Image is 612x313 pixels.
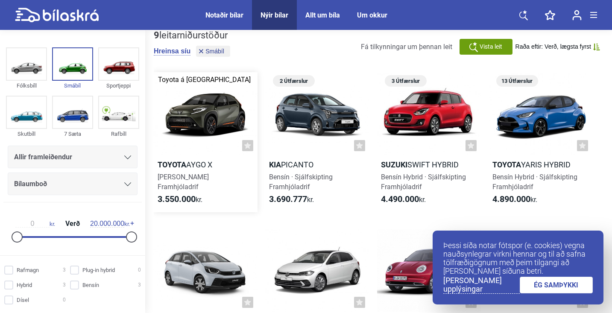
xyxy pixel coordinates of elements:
[492,194,530,204] b: 4.890.000
[82,281,99,290] span: Bensín
[443,276,520,294] a: [PERSON_NAME] upplýsingar
[381,160,407,169] b: Suzuki
[305,11,340,19] a: Allt um bíla
[138,281,141,290] span: 3
[205,11,243,19] a: Notaðir bílar
[377,72,481,212] a: 3 ÚtfærslurSuzukiSwift HybridBensín Hybrid · SjálfskiptingFramhjóladrif4.490.000kr.
[63,266,66,275] span: 3
[158,76,251,83] div: Toyota á [GEOGRAPHIC_DATA]
[196,46,230,57] button: Smábíl
[158,194,196,204] b: 3.550.000
[14,178,47,190] span: Bílaumboð
[277,75,310,87] span: 2 Útfærslur
[154,160,258,170] h2: Aygo X
[443,241,593,275] p: Þessi síða notar fótspor (e. cookies) vegna nauðsynlegrar virkni hennar og til að safna tölfræðig...
[17,281,32,290] span: Hybrid
[6,129,47,139] div: Skutbíll
[389,75,422,87] span: 3 Útfærslur
[138,266,141,275] span: 0
[515,43,600,50] button: Raða eftir: Verð, lægsta fyrst
[158,160,186,169] b: Toyota
[261,11,288,19] a: Nýir bílar
[154,47,190,56] button: Hreinsa síu
[205,48,224,54] span: Smábíl
[154,72,258,212] a: Toyota á [GEOGRAPHIC_DATA]ToyotaAygo X[PERSON_NAME]Framhjóladrif3.550.000kr.
[98,81,139,91] div: Sportjeppi
[154,30,232,41] div: leitarniðurstöður
[63,220,82,227] span: Verð
[492,194,537,205] span: kr.
[492,160,521,169] b: Toyota
[52,129,93,139] div: 7 Sæta
[381,173,466,191] span: Bensín Hybrid · Sjálfskipting Framhjóladrif
[501,75,534,87] span: 13 Útfærslur
[489,72,592,212] a: 13 ÚtfærslurToyotaYaris HybridBensín Hybrid · SjálfskiptingFramhjóladrif4.890.000kr.
[14,151,72,163] span: Allir framleiðendur
[572,10,582,20] img: user-login.svg
[489,160,592,170] h2: Yaris Hybrid
[98,129,139,139] div: Rafbíll
[377,160,481,170] h2: Swift Hybrid
[357,11,387,19] a: Um okkur
[17,295,29,304] span: Dísel
[381,194,419,204] b: 4.490.000
[265,160,369,170] h2: Picanto
[82,266,115,275] span: Plug-in hybrid
[265,72,369,212] a: 2 ÚtfærslurKiaPicantoBensín · SjálfskiptingFramhjóladrif3.690.777kr.
[15,220,55,228] span: kr.
[90,220,130,228] span: kr.
[52,81,93,91] div: Smábíl
[63,281,66,290] span: 3
[269,160,281,169] b: Kia
[269,194,314,205] span: kr.
[269,194,307,204] b: 3.690.777
[520,277,593,293] a: ÉG SAMÞYKKI
[361,43,452,51] span: Fá tilkynningar um þennan leit
[6,81,47,91] div: Fólksbíll
[154,30,159,41] b: 9
[63,295,66,304] span: 0
[515,43,591,50] span: Raða eftir: Verð, lægsta fyrst
[269,173,333,191] span: Bensín · Sjálfskipting Framhjóladrif
[158,173,209,191] span: [PERSON_NAME] Framhjóladrif
[158,194,202,205] span: kr.
[381,194,426,205] span: kr.
[492,173,577,191] span: Bensín Hybrid · Sjálfskipting Framhjóladrif
[480,42,502,51] span: Vista leit
[17,266,39,275] span: Rafmagn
